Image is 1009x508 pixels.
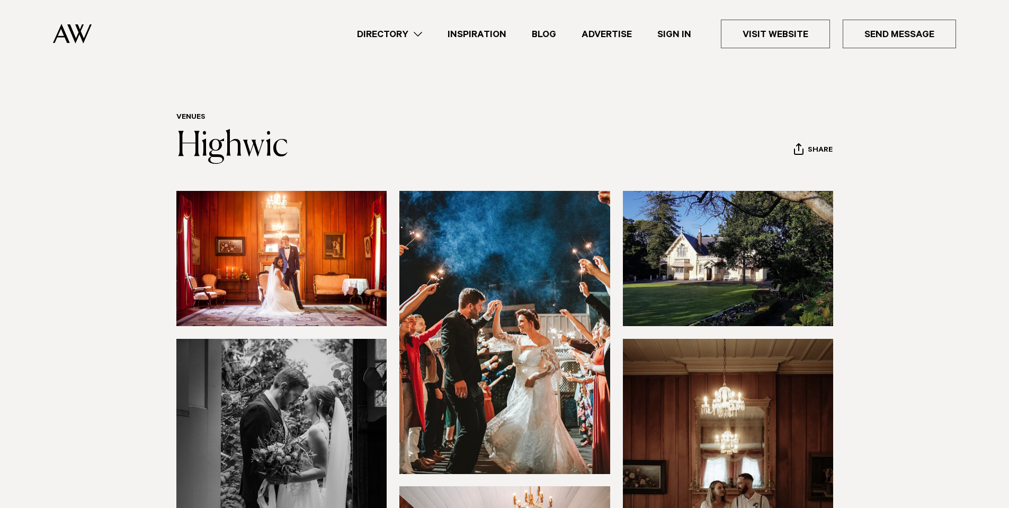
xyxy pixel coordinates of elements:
a: Highwic [176,129,289,163]
a: Visit Website [721,20,830,48]
span: Share [808,146,833,156]
a: Advertise [569,27,645,41]
a: Directory [344,27,435,41]
a: Blog [519,27,569,41]
a: Venues [176,113,206,122]
img: Manicured grounds Highwic [623,191,834,326]
img: Character home Auckland [176,191,387,326]
img: Auckland Weddings Logo [53,24,92,43]
a: Send Message [843,20,956,48]
button: Share [793,143,833,159]
a: Inspiration [435,27,519,41]
a: Sign In [645,27,704,41]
